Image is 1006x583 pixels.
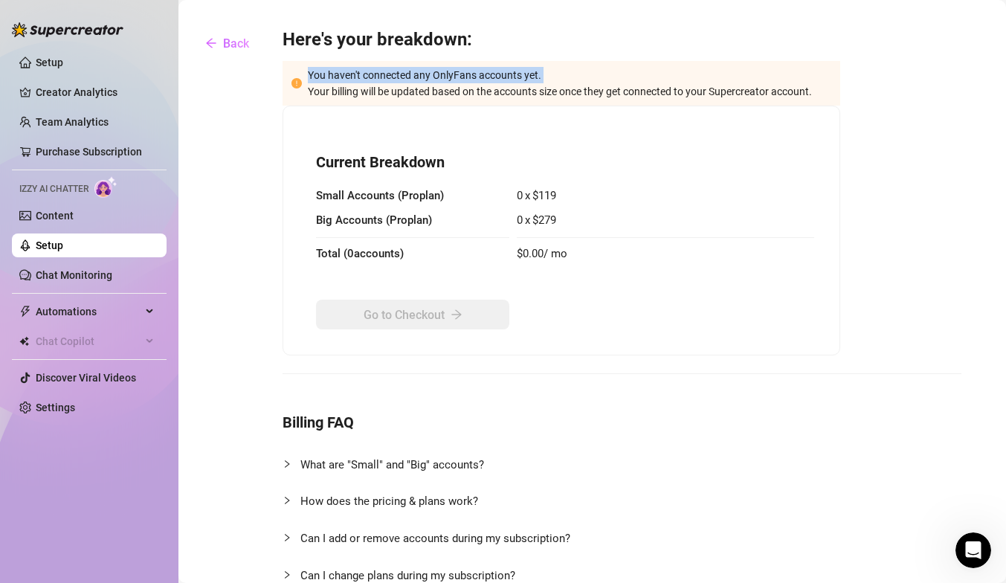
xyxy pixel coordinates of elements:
span: Back [223,36,249,51]
div: Search for helpSearch for help [10,37,288,66]
span: Messages [123,483,175,494]
p: Learn all about our features and how to work with Supercreator [15,300,265,331]
span: 14 articles [15,410,69,426]
span: $ 0.00 / mo [517,245,814,263]
a: Setup [36,57,63,68]
p: Answer to common questions [15,392,265,408]
a: Setup [36,239,63,251]
img: logo-BBDzfeDw.svg [12,22,123,37]
span: Automations [36,300,141,323]
span: thunderbolt [19,306,31,318]
span: You haven't connected any OnlyFans accounts yet. Your billing will be updated based on the accoun... [308,69,812,97]
h4: Current Breakdown [316,152,807,173]
span: Izzy AI Chatter [19,182,88,196]
span: Can I add or remove accounts during my subscription? [300,532,570,545]
h2: 4 collections [15,86,283,103]
div: How does the pricing & plans work? [283,483,766,520]
span: Can I change plans during my subscription? [300,569,515,582]
button: Back [193,28,261,58]
p: How to get started with Supercreator [15,146,265,162]
span: arrow-left [205,37,217,49]
p: CRM, Chatting and Management Tools [15,281,265,297]
input: Search for help [10,37,288,66]
button: Messages [99,446,198,506]
span: collapsed [283,570,291,579]
div: What are "Small" and "Big" accounts? [283,446,766,483]
div: x [525,212,530,230]
span: collapsed [283,533,291,542]
button: Help [199,446,297,506]
span: 1 article [15,242,57,257]
span: $ 279 [532,213,556,227]
span: How does the pricing & plans work? [300,495,478,508]
span: What are "Small" and "Big" accounts? [300,458,484,471]
div: x [525,187,530,205]
span: Help [234,483,261,494]
div: 0 [517,212,523,230]
button: Go to Checkoutarrow-right [316,300,509,329]
h4: Billing FAQ [283,412,766,433]
img: Chat Copilot [19,336,29,347]
span: Small Accounts ( Pro plan) [316,187,509,205]
span: $ 119 [532,189,556,202]
a: Settings [36,402,75,413]
iframe: Intercom live chat [955,532,991,568]
a: Purchase Subscription [36,146,142,158]
p: Frequently Asked Questions [15,373,265,389]
span: 14 articles [15,334,69,350]
h1: Help [130,6,170,31]
span: Big Accounts ( Pro plan) [316,212,509,230]
p: Izzy - AI Chatter [15,204,265,220]
span: Chat Copilot [36,329,141,353]
span: collapsed [283,460,291,468]
div: Can I add or remove accounts during my subscription? [283,520,766,557]
a: Content [36,210,74,222]
a: Team Analytics [36,116,109,128]
h3: Here's your breakdown: [283,28,961,52]
span: collapsed [283,496,291,505]
p: Getting Started [15,128,265,144]
img: AI Chatter [94,176,117,198]
a: Discover Viral Videos [36,372,136,384]
span: Total ( 0 accounts ) [316,245,509,263]
p: Supercreator AI [15,223,265,239]
span: Home [34,483,65,494]
span: 6 articles [15,165,63,181]
a: Creator Analytics [36,80,155,104]
span: exclamation-circle [291,78,302,88]
div: 0 [517,187,523,205]
a: Chat Monitoring [36,269,112,281]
